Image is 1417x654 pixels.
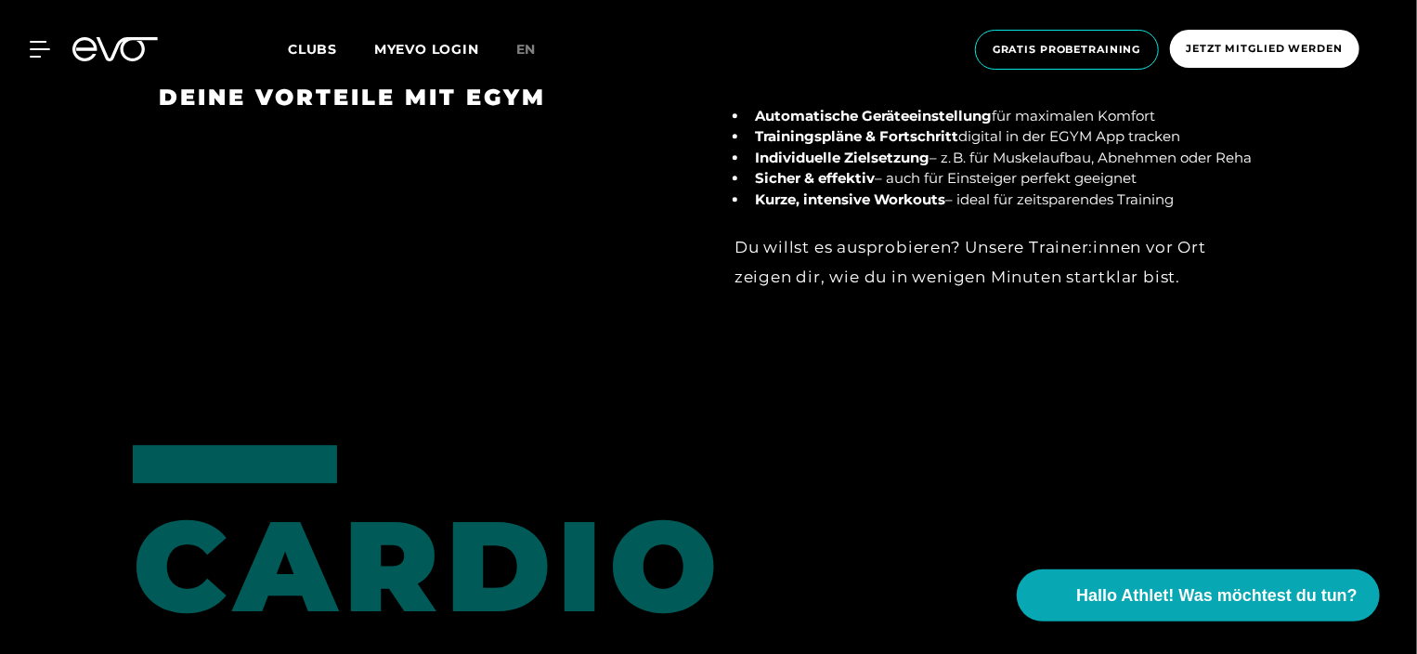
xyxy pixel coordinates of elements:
[756,169,876,187] strong: Sicher & effektiv
[993,42,1141,58] span: Gratis Probetraining
[756,149,930,166] strong: Individuelle Zielsetzung
[288,41,337,58] span: Clubs
[1187,41,1343,57] span: Jetzt Mitglied werden
[516,41,537,58] span: en
[748,168,1258,190] li: – auch für Einsteiger perfekt geeignet
[756,127,959,145] strong: Trainingspläne & Fortschritt
[748,148,1258,169] li: – z. B. für Muskelaufbau, Abnehmen oder Reha
[374,41,479,58] a: MYEVO LOGIN
[1076,583,1358,608] span: Hallo Athlet! Was möchtest du tun?
[756,107,993,124] strong: Automatische Geräteeinstellung
[288,40,374,58] a: Clubs
[748,190,1258,211] li: – ideal für zeitsparendes Training
[1017,569,1380,621] button: Hallo Athlet! Was möchtest du tun?
[756,190,946,208] strong: Kurze, intensive Workouts
[1164,30,1365,70] a: Jetzt Mitglied werden
[748,126,1258,148] li: digital in der EGYM App tracken
[748,106,1258,127] li: für maximalen Komfort
[133,445,286,630] div: Cardio
[734,232,1258,293] div: Du willst es ausprobieren? Unsere Trainer:innen vor Ort zeigen dir, wie du in wenigen Minuten sta...
[516,39,559,60] a: en
[969,30,1164,70] a: Gratis Probetraining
